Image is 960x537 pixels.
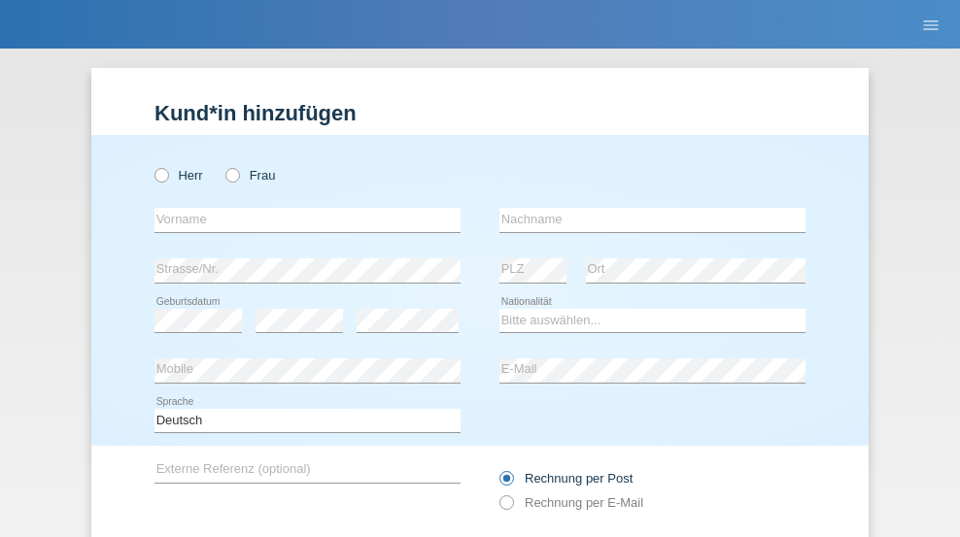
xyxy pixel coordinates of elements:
[154,101,806,125] h1: Kund*in hinzufügen
[499,471,633,486] label: Rechnung per Post
[225,168,238,181] input: Frau
[499,495,512,520] input: Rechnung per E-Mail
[499,495,643,510] label: Rechnung per E-Mail
[154,168,167,181] input: Herr
[225,168,275,183] label: Frau
[154,168,203,183] label: Herr
[921,16,941,35] i: menu
[911,18,950,30] a: menu
[499,471,512,495] input: Rechnung per Post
